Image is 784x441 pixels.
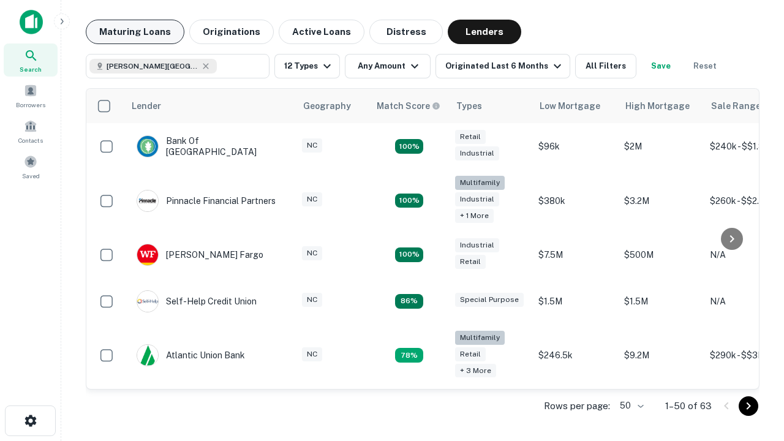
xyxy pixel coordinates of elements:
[22,171,40,181] span: Saved
[303,99,351,113] div: Geography
[532,325,618,386] td: $246.5k
[532,89,618,123] th: Low Mortgage
[20,64,42,74] span: Search
[723,304,784,363] iframe: Chat Widget
[302,246,322,260] div: NC
[86,20,184,44] button: Maturing Loans
[711,99,761,113] div: Sale Range
[449,89,532,123] th: Types
[456,99,482,113] div: Types
[532,278,618,325] td: $1.5M
[455,238,499,252] div: Industrial
[345,54,431,78] button: Any Amount
[137,290,257,312] div: Self-help Credit Union
[4,115,58,148] a: Contacts
[395,294,423,309] div: Matching Properties: 11, hasApolloMatch: undefined
[448,20,521,44] button: Lenders
[685,54,725,78] button: Reset
[137,344,245,366] div: Atlantic Union Bank
[137,136,158,157] img: picture
[137,291,158,312] img: picture
[532,232,618,278] td: $7.5M
[302,138,322,153] div: NC
[137,190,158,211] img: picture
[618,123,704,170] td: $2M
[455,130,486,144] div: Retail
[302,347,322,361] div: NC
[137,244,158,265] img: picture
[739,396,758,416] button: Go to next page
[618,89,704,123] th: High Mortgage
[445,59,565,73] div: Originated Last 6 Months
[20,10,43,34] img: capitalize-icon.png
[455,364,496,378] div: + 3 more
[369,89,449,123] th: Capitalize uses an advanced AI algorithm to match your search with the best lender. The match sco...
[369,20,443,44] button: Distress
[544,399,610,413] p: Rows per page:
[395,247,423,262] div: Matching Properties: 14, hasApolloMatch: undefined
[132,99,161,113] div: Lender
[137,135,284,157] div: Bank Of [GEOGRAPHIC_DATA]
[395,139,423,154] div: Matching Properties: 15, hasApolloMatch: undefined
[302,293,322,307] div: NC
[189,20,274,44] button: Originations
[455,331,505,345] div: Multifamily
[137,244,263,266] div: [PERSON_NAME] Fargo
[625,99,690,113] div: High Mortgage
[532,123,618,170] td: $96k
[540,99,600,113] div: Low Mortgage
[137,190,276,212] div: Pinnacle Financial Partners
[455,176,505,190] div: Multifamily
[16,100,45,110] span: Borrowers
[435,54,570,78] button: Originated Last 6 Months
[377,99,438,113] h6: Match Score
[4,79,58,112] a: Borrowers
[455,192,499,206] div: Industrial
[274,54,340,78] button: 12 Types
[618,232,704,278] td: $500M
[124,89,296,123] th: Lender
[455,293,524,307] div: Special Purpose
[618,325,704,386] td: $9.2M
[641,54,680,78] button: Save your search to get updates of matches that match your search criteria.
[279,20,364,44] button: Active Loans
[615,397,646,415] div: 50
[377,99,440,113] div: Capitalize uses an advanced AI algorithm to match your search with the best lender. The match sco...
[107,61,198,72] span: [PERSON_NAME][GEOGRAPHIC_DATA], [GEOGRAPHIC_DATA]
[455,209,494,223] div: + 1 more
[532,170,618,232] td: $380k
[302,192,322,206] div: NC
[455,146,499,160] div: Industrial
[296,89,369,123] th: Geography
[665,399,712,413] p: 1–50 of 63
[18,135,43,145] span: Contacts
[455,255,486,269] div: Retail
[4,150,58,183] a: Saved
[137,345,158,366] img: picture
[395,194,423,208] div: Matching Properties: 23, hasApolloMatch: undefined
[4,43,58,77] a: Search
[455,347,486,361] div: Retail
[575,54,636,78] button: All Filters
[618,170,704,232] td: $3.2M
[618,278,704,325] td: $1.5M
[395,348,423,363] div: Matching Properties: 10, hasApolloMatch: undefined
